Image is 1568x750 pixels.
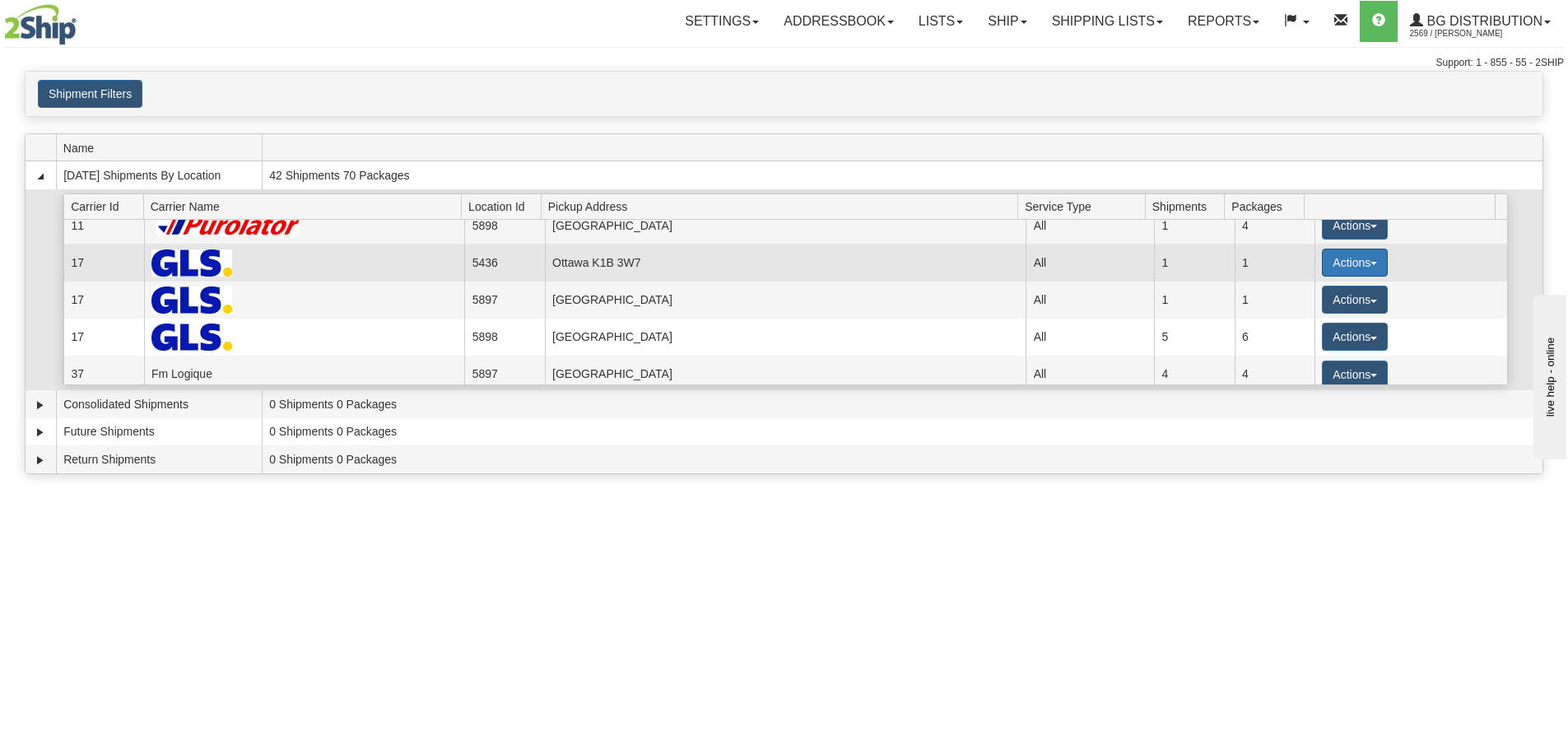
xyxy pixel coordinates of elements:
[71,193,143,219] span: Carrier Id
[1410,26,1533,42] span: 2569 / [PERSON_NAME]
[1235,207,1314,244] td: 4
[464,356,544,393] td: 5897
[1175,1,1272,42] a: Reports
[1322,286,1388,314] button: Actions
[56,390,262,418] td: Consolidated Shipments
[12,14,152,26] div: live help - online
[32,397,49,413] a: Expand
[1398,1,1563,42] a: BG Distribution 2569 / [PERSON_NAME]
[1423,14,1542,28] span: BG Distribution
[151,249,232,277] img: GLS Canada
[4,4,77,45] img: logo2569.jpg
[144,356,465,393] td: Fm Logique
[1154,282,1234,319] td: 1
[262,445,1542,473] td: 0 Shipments 0 Packages
[1026,207,1154,244] td: All
[672,1,771,42] a: Settings
[32,424,49,440] a: Expand
[63,282,143,319] td: 17
[1154,207,1234,244] td: 1
[151,324,232,351] img: GLS Canada
[63,356,143,393] td: 37
[1026,319,1154,356] td: All
[63,319,143,356] td: 17
[38,80,142,108] button: Shipment Filters
[1322,249,1388,277] button: Actions
[464,282,544,319] td: 5897
[545,207,1026,244] td: [GEOGRAPHIC_DATA]
[1154,244,1234,281] td: 1
[56,161,262,189] td: [DATE] Shipments By Location
[32,168,49,184] a: Collapse
[1152,193,1225,219] span: Shipments
[63,135,262,161] span: Name
[1026,244,1154,281] td: All
[468,193,541,219] span: Location Id
[4,56,1564,70] div: Support: 1 - 855 - 55 - 2SHIP
[1235,282,1314,319] td: 1
[1235,244,1314,281] td: 1
[975,1,1039,42] a: Ship
[1040,1,1175,42] a: Shipping lists
[545,244,1026,281] td: Ottawa K1B 3W7
[771,1,906,42] a: Addressbook
[1026,356,1154,393] td: All
[151,193,462,219] span: Carrier Name
[1322,323,1388,351] button: Actions
[906,1,975,42] a: Lists
[63,207,143,244] td: 11
[151,286,232,314] img: GLS Canada
[1025,193,1145,219] span: Service Type
[1154,319,1234,356] td: 5
[262,418,1542,446] td: 0 Shipments 0 Packages
[1231,193,1304,219] span: Packages
[1322,212,1388,240] button: Actions
[151,214,307,236] img: Purolator
[63,244,143,281] td: 17
[464,319,544,356] td: 5898
[1530,291,1566,459] iframe: chat widget
[545,319,1026,356] td: [GEOGRAPHIC_DATA]
[1026,282,1154,319] td: All
[545,282,1026,319] td: [GEOGRAPHIC_DATA]
[545,356,1026,393] td: [GEOGRAPHIC_DATA]
[32,452,49,468] a: Expand
[56,445,262,473] td: Return Shipments
[464,207,544,244] td: 5898
[1154,356,1234,393] td: 4
[1235,356,1314,393] td: 4
[548,193,1018,219] span: Pickup Address
[1235,319,1314,356] td: 6
[262,390,1542,418] td: 0 Shipments 0 Packages
[262,161,1542,189] td: 42 Shipments 70 Packages
[1322,361,1388,389] button: Actions
[464,244,544,281] td: 5436
[56,418,262,446] td: Future Shipments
